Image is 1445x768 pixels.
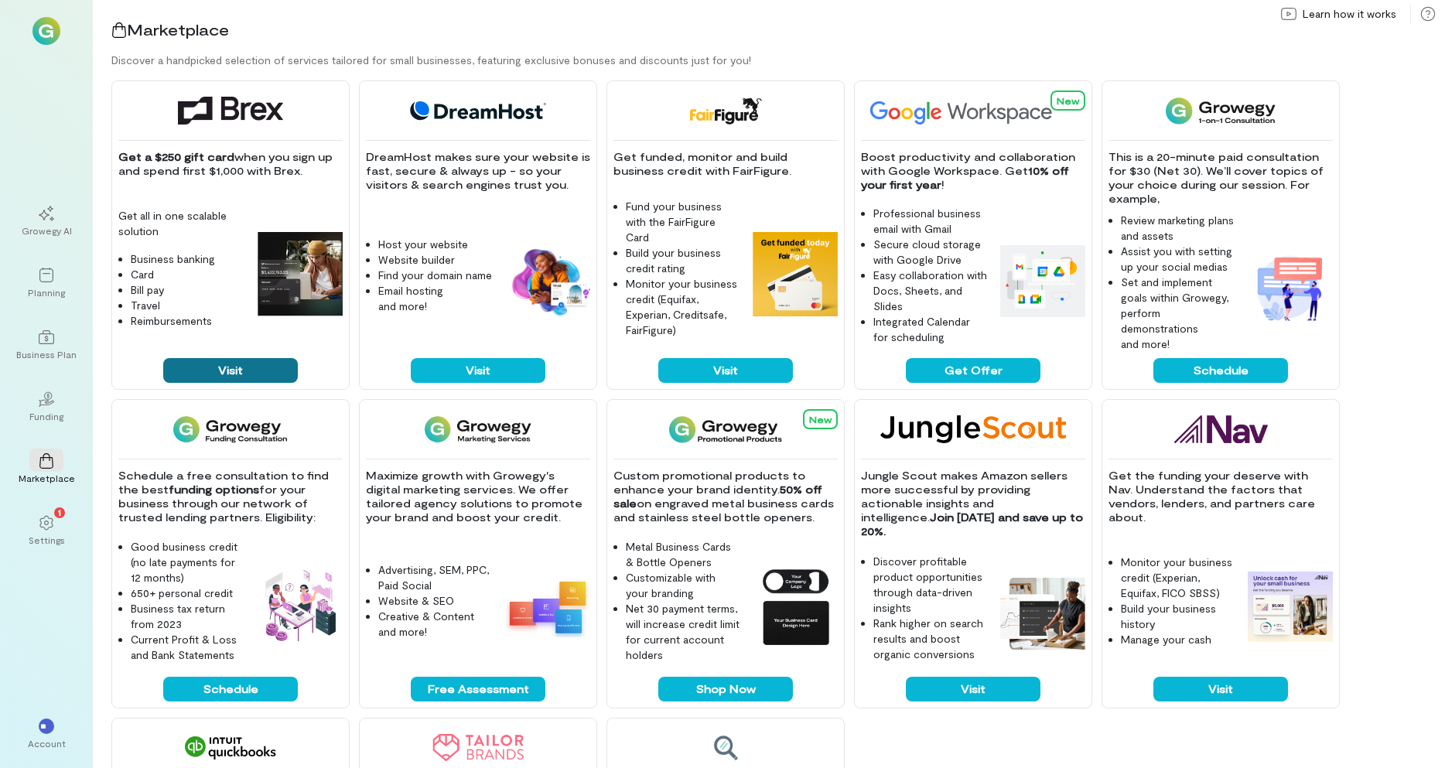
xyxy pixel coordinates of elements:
img: Funding Consultation [173,415,287,443]
li: Business tax return from 2023 [131,601,245,632]
a: Growegy AI [19,193,74,249]
p: when you sign up and spend first $1,000 with Brex. [118,150,343,178]
li: Assist you with setting up your social medias [1121,244,1235,275]
li: Fund your business with the FairFigure Card [626,199,740,245]
a: Marketplace [19,441,74,497]
img: Growegy Promo Products [669,415,783,443]
strong: 10% off your first year [861,164,1072,191]
p: Get all in one scalable solution [118,208,245,239]
div: Business Plan [16,348,77,360]
li: Good business credit (no late payments for 12 months) [131,539,245,585]
a: Business Plan [19,317,74,373]
button: Visit [1153,677,1288,701]
li: Professional business email with Gmail [873,206,988,237]
li: Travel [131,298,245,313]
p: Boost productivity and collaboration with Google Workspace. Get ! [861,150,1085,192]
img: Growegy - Marketing Services feature [505,576,590,637]
img: 1-on-1 Consultation [1166,97,1275,125]
li: Integrated Calendar for scheduling [873,314,988,345]
img: Nav [1174,415,1268,443]
strong: 50% off sale [613,483,825,510]
li: Customizable with your branding [626,570,740,601]
button: Visit [658,358,793,383]
img: Growegy - Marketing Services [425,415,532,443]
img: Coming soon [712,734,739,762]
p: Custom promotional products to enhance your brand identity. on engraved metal business cards and ... [613,469,838,524]
li: Manage your cash [1121,632,1235,647]
li: Creative & Content and more! [378,609,493,640]
div: Marketplace [19,472,75,484]
li: Review marketing plans and assets [1121,213,1235,244]
div: Planning [28,286,65,299]
li: Discover profitable product opportunities through data-driven insights [873,554,988,616]
li: Rank higher on search results and boost organic conversions [873,616,988,662]
li: Website & SEO [378,593,493,609]
li: Net 30 payment terms, will increase credit limit for current account holders [626,601,740,663]
p: Get funded, monitor and build business credit with FairFigure. [613,150,838,178]
img: Nav feature [1248,572,1333,643]
span: Learn how it works [1303,6,1396,22]
li: 650+ personal credit [131,585,245,601]
button: Schedule [163,677,298,701]
button: Shop Now [658,677,793,701]
a: Settings [19,503,74,558]
li: Bill pay [131,282,245,298]
li: Find your domain name [378,268,493,283]
li: Easy collaboration with Docs, Sheets, and Slides [873,268,988,314]
button: Free Assessment [411,677,545,701]
span: New [809,414,832,425]
li: Current Profit & Loss and Bank Statements [131,632,245,663]
strong: Get a $250 gift card [118,150,234,163]
button: Visit [163,358,298,383]
div: Growegy AI [22,224,72,237]
li: Host your website [378,237,493,252]
strong: funding options [169,483,259,496]
img: Brex [178,97,283,125]
img: Tailor Brands [432,734,524,762]
li: Metal Business Cards & Bottle Openers [626,539,740,570]
button: Visit [411,358,545,383]
li: Reimbursements [131,313,245,329]
li: Monitor your business credit (Equifax, Experian, Creditsafe, FairFigure) [626,276,740,338]
li: Build your business credit rating [626,245,740,276]
li: Website builder [378,252,493,268]
strong: Join [DATE] and save up to 20%. [861,510,1086,538]
p: Maximize growth with Growegy's digital marketing services. We offer tailored agency solutions to ... [366,469,590,524]
div: Funding [29,410,63,422]
li: Card [131,267,245,282]
div: Account [28,737,66,749]
img: Google Workspace feature [1000,245,1085,316]
img: Jungle Scout [880,415,1066,443]
p: Schedule a free consultation to find the best for your business through our network of trusted le... [118,469,343,524]
div: Discover a handpicked selection of services tailored for small businesses, featuring exclusive bo... [111,53,1445,68]
li: Business banking [131,251,245,267]
span: 1 [58,505,61,519]
li: Set and implement goals within Growegy, perform demonstrations and more! [1121,275,1235,352]
li: Secure cloud storage with Google Drive [873,237,988,268]
button: Visit [906,677,1040,701]
p: Jungle Scout makes Amazon sellers more successful by providing actionable insights and intelligence. [861,469,1085,538]
img: Jungle Scout feature [1000,578,1085,650]
li: Monitor your business credit (Experian, Equifax, FICO SBSS) [1121,555,1235,601]
button: Get Offer [906,358,1040,383]
img: DreamHost [405,97,552,125]
p: This is a 20-minute paid consultation for $30 (Net 30). We’ll cover topics of your choice during ... [1109,150,1333,206]
span: New [1057,95,1079,106]
a: Planning [19,255,74,311]
img: Brex feature [258,232,343,317]
img: Google Workspace [861,97,1088,125]
li: Email hosting and more! [378,283,493,314]
img: Growegy Promo Products feature [753,564,838,649]
p: DreamHost makes sure your website is fast, secure & always up - so your visitors & search engines... [366,150,590,192]
div: Settings [29,534,65,546]
img: 1-on-1 Consultation feature [1248,245,1333,330]
li: Advertising, SEM, PPC, Paid Social [378,562,493,593]
img: QuickBooks [185,734,276,762]
span: Marketplace [127,20,229,39]
a: Funding [19,379,74,435]
img: Funding Consultation feature [258,564,343,649]
img: FairFigure [688,97,762,125]
img: DreamHost feature [505,246,590,317]
button: Schedule [1153,358,1288,383]
li: Build your business history [1121,601,1235,632]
